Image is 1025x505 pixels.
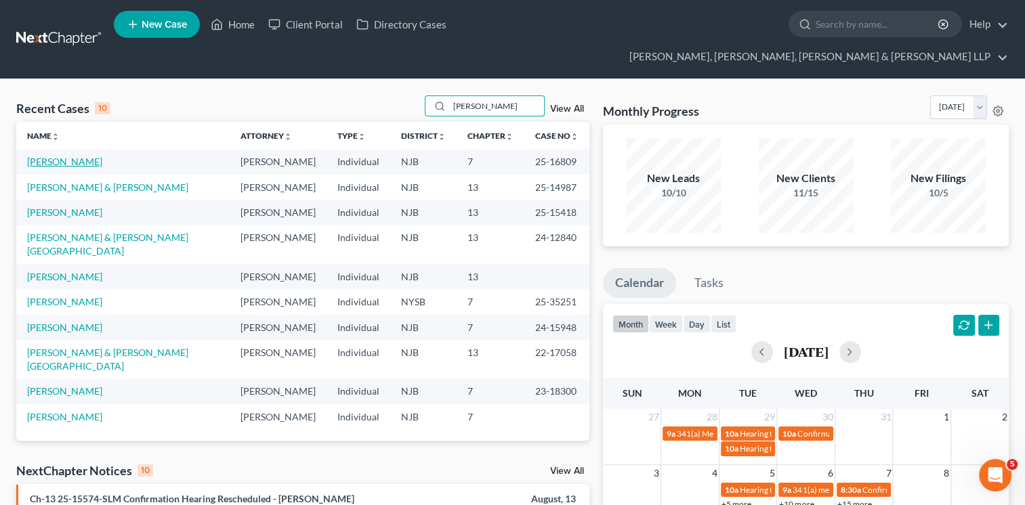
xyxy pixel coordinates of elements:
i: unfold_more [358,133,366,141]
a: Help [963,12,1008,37]
span: Tue [739,387,757,399]
span: 31 [879,409,892,425]
a: [PERSON_NAME] & [PERSON_NAME] [27,181,188,193]
td: 13 [457,200,524,225]
td: Individual [327,200,390,225]
div: NextChapter Notices [16,462,153,479]
a: [PERSON_NAME] & [PERSON_NAME][GEOGRAPHIC_DATA] [27,232,188,257]
td: NJB [390,200,457,225]
button: list [711,315,736,333]
span: 8:30a [841,485,861,495]
a: Calendar [603,268,676,298]
span: Wed [795,387,817,399]
a: [PERSON_NAME] [27,385,102,397]
td: 13 [457,340,524,378]
span: Mon [678,387,702,399]
span: 27 [647,409,661,425]
a: [PERSON_NAME] [27,411,102,422]
span: 29 [763,409,776,425]
span: 10a [725,429,738,439]
td: 13 [457,175,524,200]
td: [PERSON_NAME] [230,315,327,340]
span: 341(a) meeting for [PERSON_NAME] & [PERSON_NAME] [793,485,995,495]
td: 22-17058 [524,340,589,378]
a: [PERSON_NAME], [PERSON_NAME], [PERSON_NAME] & [PERSON_NAME] LLP [623,45,1008,69]
a: Ch-13 25-15574-SLM Confirmation Hearing Rescheduled - [PERSON_NAME] [30,493,354,504]
a: [PERSON_NAME] [27,156,102,167]
td: NJB [390,315,457,340]
td: 7 [457,315,524,340]
div: New Leads [626,171,721,186]
td: [PERSON_NAME] [230,200,327,225]
input: Search by name... [816,12,940,37]
div: 10 [95,102,110,114]
a: Client Portal [262,12,350,37]
span: 6 [827,465,835,481]
div: New Clients [759,171,854,186]
a: [PERSON_NAME] [27,296,102,307]
td: NJB [390,225,457,264]
td: NJB [390,149,457,174]
a: [PERSON_NAME] [27,322,102,333]
td: 13 [457,225,524,264]
td: [PERSON_NAME] [230,175,327,200]
td: [PERSON_NAME] [230,149,327,174]
td: 7 [457,379,524,404]
a: [PERSON_NAME] [27,206,102,218]
span: 3 [652,465,661,481]
div: Recent Cases [16,100,110,116]
a: View All [550,466,584,476]
td: [PERSON_NAME] [230,264,327,289]
td: 13 [457,264,524,289]
span: Confirmation hearing for [PERSON_NAME] [862,485,1016,495]
span: Hearing for [PERSON_NAME] [740,443,845,454]
td: Individual [327,175,390,200]
a: Home [204,12,262,37]
span: 5 [1007,459,1018,470]
a: Case Nounfold_more [535,131,579,141]
div: 10/5 [891,186,986,200]
input: Search by name... [449,96,544,116]
i: unfold_more [438,133,446,141]
div: 11/15 [759,186,854,200]
i: unfold_more [284,133,292,141]
td: NJB [390,175,457,200]
td: Individual [327,315,390,340]
i: unfold_more [505,133,514,141]
td: 24-12840 [524,225,589,264]
a: Attorneyunfold_more [240,131,292,141]
i: unfold_more [570,133,579,141]
h2: [DATE] [784,345,829,359]
span: Fri [915,387,929,399]
span: 10a [725,485,738,495]
td: NJB [390,379,457,404]
td: Individual [327,404,390,429]
span: Sun [623,387,642,399]
a: Tasks [682,268,736,298]
span: 10a [782,429,796,439]
span: 8 [942,465,950,481]
span: New Case [142,20,187,30]
td: 7 [457,289,524,314]
td: 7 [457,149,524,174]
span: 5 [768,465,776,481]
div: New Filings [891,171,986,186]
a: [PERSON_NAME] & [PERSON_NAME][GEOGRAPHIC_DATA] [27,347,188,372]
a: [PERSON_NAME] [27,271,102,282]
span: 2 [1001,409,1009,425]
td: 24-15948 [524,315,589,340]
div: 10/10 [626,186,721,200]
span: 4 [711,465,719,481]
a: Typeunfold_more [337,131,366,141]
td: 25-15418 [524,200,589,225]
span: 28 [705,409,719,425]
td: [PERSON_NAME] [230,379,327,404]
span: Confirmation hearing for [PERSON_NAME] [797,429,951,439]
span: 7 [884,465,892,481]
td: [PERSON_NAME] [230,340,327,378]
td: 25-16809 [524,149,589,174]
span: 30 [821,409,835,425]
td: 23-18300 [524,379,589,404]
span: 1 [942,409,950,425]
div: 10 [138,464,153,477]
